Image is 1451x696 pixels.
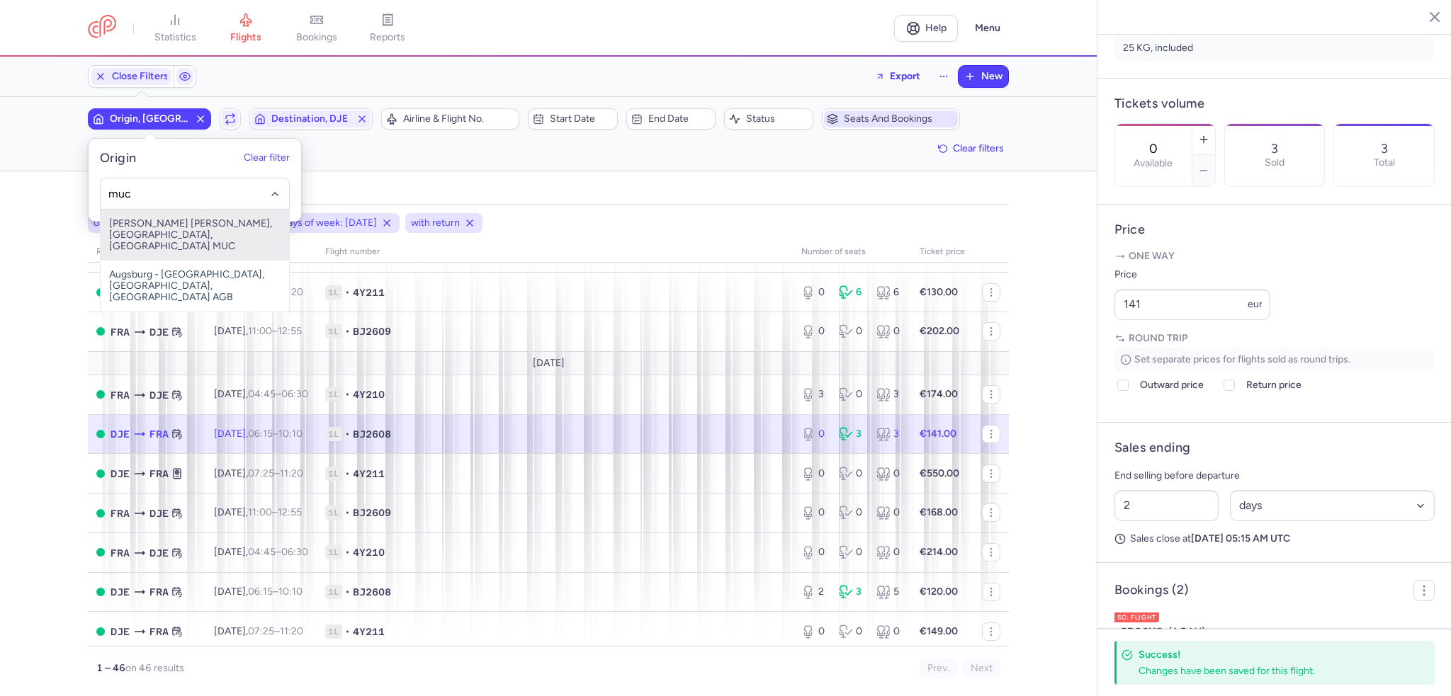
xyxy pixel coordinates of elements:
strong: €168.00 [920,506,958,518]
span: [DATE], [214,625,303,637]
div: 0 [876,545,903,559]
div: 0 [801,467,828,481]
div: Changes have been saved for this flight. [1139,664,1404,678]
a: CitizenPlane red outlined logo [88,15,116,41]
div: 5 [876,585,903,599]
span: bookings [296,31,337,44]
span: flights [230,31,261,44]
div: 0 [839,467,865,481]
div: 0 [839,387,865,401]
div: 3 [876,387,903,401]
div: 0 [876,624,903,639]
th: route [88,241,205,263]
span: BJ2609 [353,324,391,338]
input: -searchbox [108,186,282,201]
span: [PERSON_NAME] [PERSON_NAME], [GEOGRAPHIC_DATA], [GEOGRAPHIC_DATA] MUC [101,210,289,261]
li: 25 KG, included [1114,35,1435,61]
strong: €202.00 [920,325,959,337]
strong: €149.00 [920,625,958,637]
span: Destination, DJE [271,113,351,125]
time: 06:15 [248,428,273,440]
strong: €120.00 [920,586,958,598]
span: [DATE], [214,388,308,400]
span: 1L [325,324,342,338]
span: FRA [149,466,169,481]
span: [DATE] [533,358,565,369]
h4: Price [1114,222,1435,238]
button: Airline & Flight No. [381,108,519,130]
time: 07:25 [248,625,274,637]
span: SC: FLIGHT [1114,612,1159,622]
span: Djerba-Zarzis, Djerba, Tunisia [149,545,169,561]
span: – [248,625,303,637]
button: Origin, [GEOGRAPHIC_DATA] [88,108,211,130]
span: • [345,506,350,520]
span: – [248,428,303,440]
h4: Success! [1139,648,1404,661]
th: Flight number [317,241,793,263]
span: Close Filters [112,71,169,82]
span: 1L [325,467,342,481]
p: Sold [1265,157,1285,169]
time: 06:30 [281,546,308,558]
div: 3 [801,387,828,401]
span: – [248,546,308,558]
time: 11:00 [248,506,272,518]
h4: Tickets volume [1114,96,1435,112]
time: 12:55 [278,506,302,518]
span: – [248,467,303,479]
span: • [345,387,350,401]
span: with return [411,216,460,230]
button: Next [963,658,1000,679]
strong: €214.00 [920,546,958,558]
th: number of seats [793,241,911,263]
div: 0 [801,285,828,299]
span: FRA [111,506,130,521]
div: 0 [839,545,865,559]
label: Available [1134,158,1173,169]
span: 4Y211 [353,624,385,639]
div: (1 PAX) [1120,624,1429,641]
a: Help [894,15,958,42]
span: 1L [325,585,342,599]
span: Seats and bookings [844,113,955,125]
span: Augsburg - [GEOGRAPHIC_DATA], [GEOGRAPHIC_DATA], [GEOGRAPHIC_DATA] AGB [101,261,289,312]
button: New [959,66,1008,87]
span: FRA [111,387,130,403]
p: Set separate prices for flights sold as round trips. [1114,348,1435,371]
button: Seats and bookings [822,108,960,130]
span: Return price [1246,377,1302,394]
div: 0 [839,624,865,639]
a: flights [210,13,281,44]
span: eur [1248,298,1263,310]
p: 3 [1381,142,1388,156]
button: Destination, DJE [249,108,373,130]
time: 06:15 [248,586,273,598]
div: 0 [876,324,903,338]
span: New [981,71,1003,82]
span: Outward price [1140,377,1204,394]
a: statistics [140,13,210,44]
div: 0 [839,506,865,520]
input: ## [1114,490,1219,521]
strong: €174.00 [920,388,958,400]
div: 0 [876,467,903,481]
button: Status [724,108,813,130]
button: Start date [528,108,617,130]
a: bookings [281,13,352,44]
span: Start date [550,113,612,125]
span: Frankfurt International Airport, Frankfurt am Main, Germany [149,584,169,600]
button: Close Filters [89,66,174,87]
strong: €550.00 [920,467,959,479]
span: • [345,324,350,338]
p: One way [1114,249,1435,263]
span: BJ2609 [353,506,391,520]
span: DJE [111,466,130,481]
div: 0 [876,506,903,520]
span: Origin, [GEOGRAPHIC_DATA] [110,113,189,125]
div: 0 [801,545,828,559]
th: Ticket price [911,241,973,263]
h5: Origin [100,150,137,166]
button: Clear filter [244,152,290,164]
span: 1L [325,624,342,639]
